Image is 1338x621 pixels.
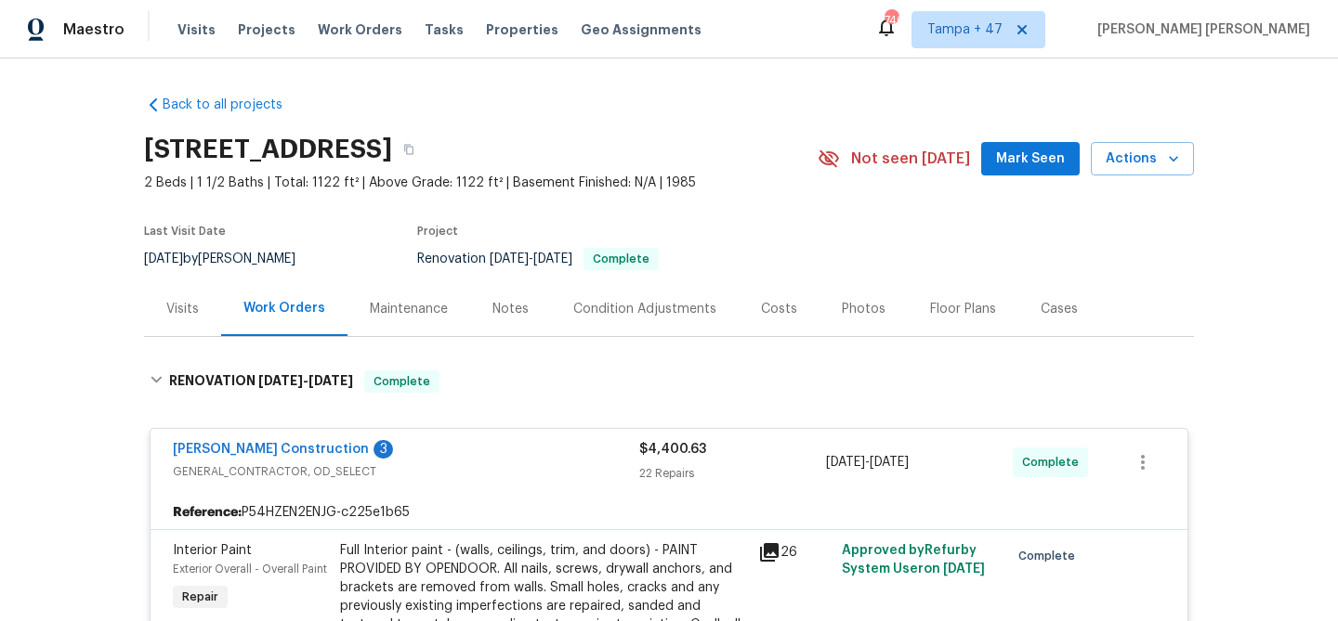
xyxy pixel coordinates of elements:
[639,464,826,483] div: 22 Repairs
[490,252,572,265] span: -
[173,544,252,557] span: Interior Paint
[1022,453,1086,472] span: Complete
[573,300,716,318] div: Condition Adjustments
[996,148,1065,171] span: Mark Seen
[842,300,885,318] div: Photos
[826,453,909,472] span: -
[151,496,1187,529] div: P54HZEN2ENJG-c225e1b65
[1018,547,1082,565] span: Complete
[144,174,818,192] span: 2 Beds | 1 1/2 Baths | Total: 1122 ft² | Above Grade: 1122 ft² | Basement Finished: N/A | 1985
[173,503,242,522] b: Reference:
[842,544,985,576] span: Approved by Refurby System User on
[173,443,369,456] a: [PERSON_NAME] Construction
[173,462,639,481] span: GENERAL_CONTRACTOR, OD_SELECT
[490,252,529,265] span: [DATE]
[169,370,353,393] h6: RENOVATION
[177,20,216,39] span: Visits
[308,374,353,387] span: [DATE]
[318,20,402,39] span: Work Orders
[585,253,657,265] span: Complete
[761,300,797,318] div: Costs
[374,440,393,459] div: 3
[144,140,392,159] h2: [STREET_ADDRESS]
[243,299,325,317] div: Work Orders
[417,252,659,265] span: Renovation
[258,374,303,387] span: [DATE]
[238,20,295,39] span: Projects
[425,23,464,36] span: Tasks
[1041,300,1078,318] div: Cases
[370,300,448,318] div: Maintenance
[166,300,199,318] div: Visits
[533,252,572,265] span: [DATE]
[258,374,353,387] span: -
[851,149,970,168] span: Not seen [DATE]
[144,248,318,270] div: by [PERSON_NAME]
[492,300,529,318] div: Notes
[885,11,898,30] div: 746
[1090,20,1310,39] span: [PERSON_NAME] [PERSON_NAME]
[943,563,985,576] span: [DATE]
[144,96,322,114] a: Back to all projects
[1091,142,1194,176] button: Actions
[826,456,865,469] span: [DATE]
[927,20,1003,39] span: Tampa + 47
[144,352,1194,411] div: RENOVATION [DATE]-[DATE]Complete
[930,300,996,318] div: Floor Plans
[392,133,426,166] button: Copy Address
[175,588,226,606] span: Repair
[486,20,558,39] span: Properties
[144,226,226,237] span: Last Visit Date
[63,20,125,39] span: Maestro
[758,541,831,563] div: 26
[366,372,438,391] span: Complete
[417,226,458,237] span: Project
[639,443,706,456] span: $4,400.63
[981,142,1080,176] button: Mark Seen
[581,20,702,39] span: Geo Assignments
[870,456,909,469] span: [DATE]
[144,252,183,265] span: [DATE]
[1106,148,1179,171] span: Actions
[173,563,327,575] span: Exterior Overall - Overall Paint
